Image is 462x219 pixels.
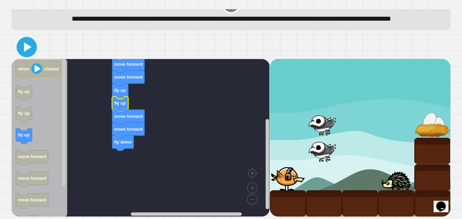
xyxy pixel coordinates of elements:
iframe: chat widget [434,192,455,212]
text: move forward [18,197,46,202]
text: move forward [114,127,143,132]
div: Blockly Workspace [11,59,270,217]
text: move forward [18,176,46,181]
text: clicked [44,66,59,71]
text: move forward [114,114,143,119]
text: fly up [114,101,126,106]
text: fly up [114,88,126,93]
text: fly up [18,111,29,116]
text: fly down [114,139,132,145]
text: fly up [18,89,29,94]
text: fly up [18,132,29,137]
text: move forward [18,154,46,159]
text: move forward [114,74,143,80]
text: move forward [114,62,143,67]
text: when [18,66,29,71]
